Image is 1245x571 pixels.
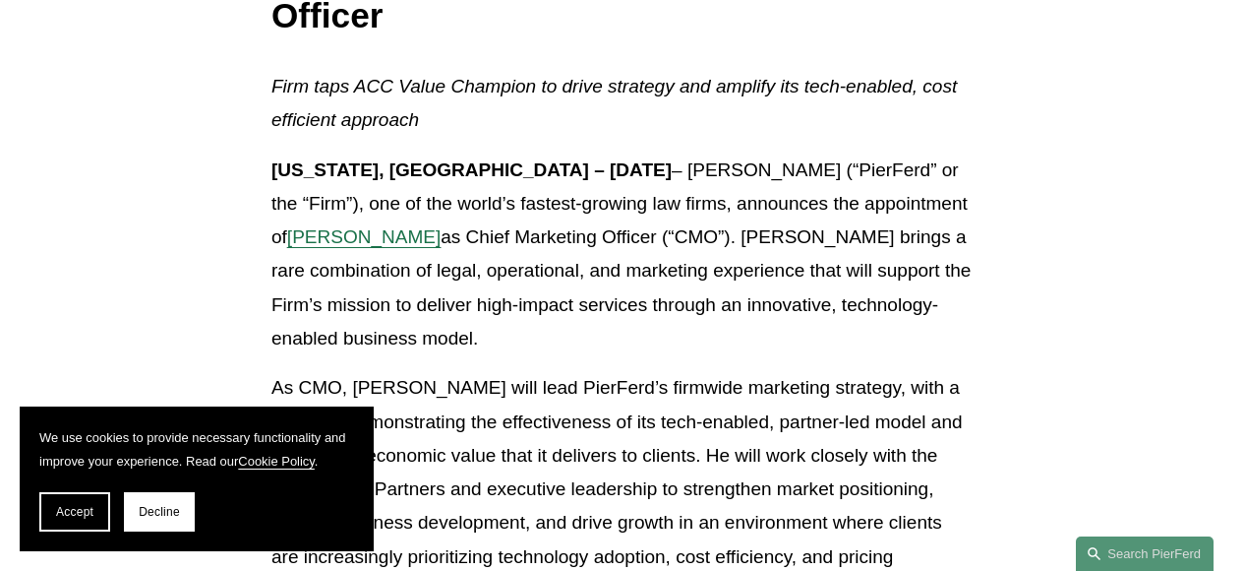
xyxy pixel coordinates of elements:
[39,492,110,532] button: Accept
[271,154,974,356] p: – [PERSON_NAME] (“PierFerd” or the “Firm”), one of the world’s fastest-growing law firms, announc...
[39,426,354,473] p: We use cookies to provide necessary functionality and improve your experience. Read our .
[139,505,180,519] span: Decline
[287,226,441,247] a: [PERSON_NAME]
[1076,537,1214,571] a: Search this site
[271,159,672,180] strong: [US_STATE], [GEOGRAPHIC_DATA] – [DATE]
[20,407,374,551] section: Cookie banner
[238,454,315,469] a: Cookie Policy
[124,492,195,532] button: Decline
[271,76,963,130] em: Firm taps ACC Value Champion to drive strategy and amplify its tech-enabled, cost efficient approach
[56,505,93,519] span: Accept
